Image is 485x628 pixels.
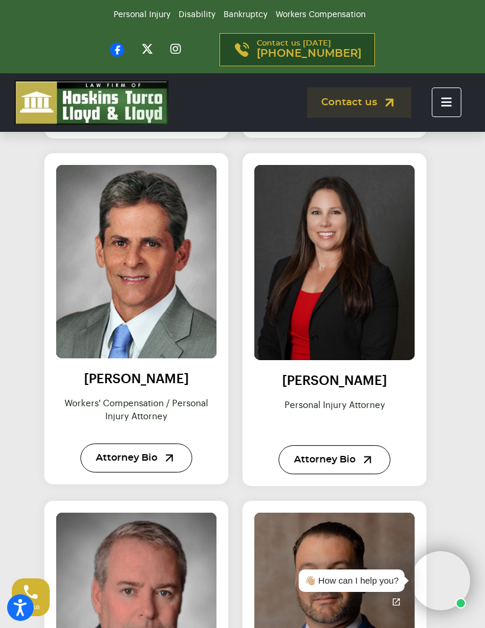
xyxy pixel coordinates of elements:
[276,11,366,19] a: Workers Compensation
[279,445,390,474] a: Attorney Bio
[257,40,361,60] p: Contact us [DATE]
[15,80,169,125] img: logo
[114,11,170,19] a: Personal Injury
[305,574,399,588] div: 👋🏼 How can I help you?
[219,33,375,66] a: Contact us [DATE][PHONE_NUMBER]
[80,444,192,472] a: Attorney Bio
[254,399,415,428] p: Personal Injury Attorney
[179,11,215,19] a: Disability
[384,590,409,614] a: Open chat
[432,88,461,117] button: Toggle navigation
[282,374,387,387] a: [PERSON_NAME]
[56,165,216,358] img: ronald_fanaro
[224,11,267,19] a: Bankruptcy
[56,397,216,426] p: Workers' Compensation / Personal Injury Attorney
[257,48,361,60] span: [PHONE_NUMBER]
[307,88,411,118] a: Contact us
[84,373,189,386] a: [PERSON_NAME]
